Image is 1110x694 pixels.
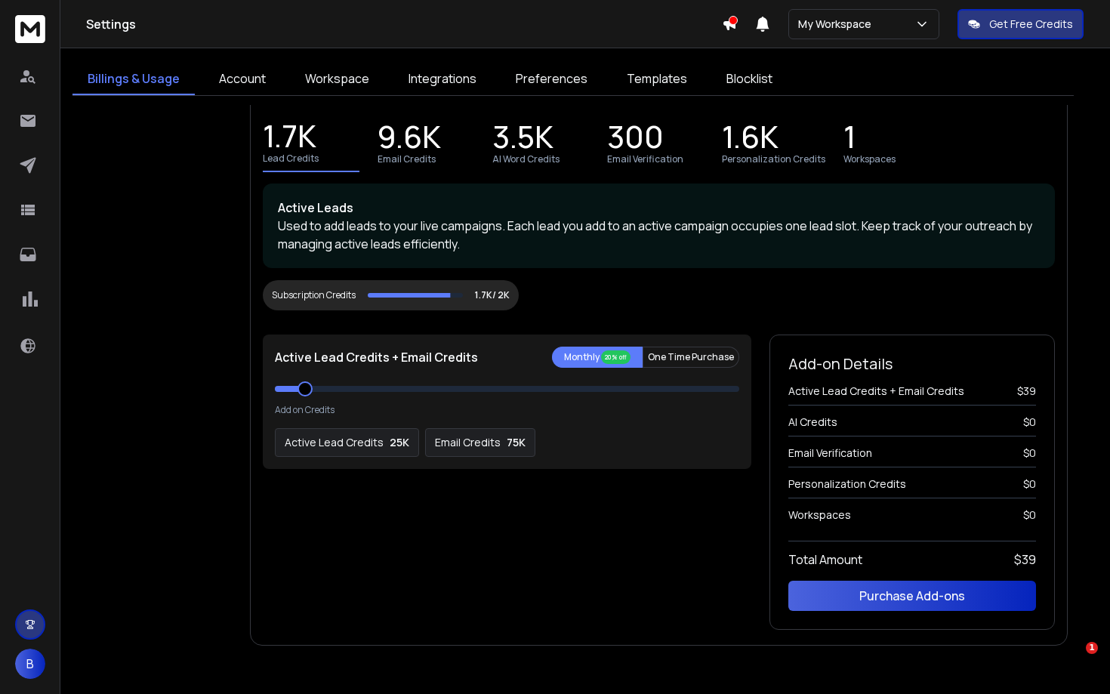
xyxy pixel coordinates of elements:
a: Templates [612,63,702,95]
h1: Settings [86,15,722,33]
p: 75K [507,435,526,450]
p: 300 [607,129,664,150]
p: Active Lead Credits [285,435,384,450]
span: Total Amount [788,551,862,569]
div: Subscription Credits [272,289,356,301]
p: 1.7K [263,128,316,150]
p: Used to add leads to your live campaigns. Each lead you add to an active campaign occupies one le... [278,217,1040,253]
span: $ 0 [1023,446,1036,461]
span: AI Credits [788,415,837,430]
span: Email Verification [788,446,872,461]
span: $ 0 [1023,507,1036,523]
span: $ 0 [1023,477,1036,492]
button: Monthly 20% off [552,347,643,368]
p: Get Free Credits [989,17,1073,32]
p: 1 [843,129,856,150]
p: Email Credits [378,153,436,165]
p: Workspaces [843,153,896,165]
p: 3.5K [492,129,553,150]
div: 20% off [601,350,631,364]
button: One Time Purchase [643,347,739,368]
a: Account [204,63,281,95]
h2: Add-on Details [788,353,1036,375]
a: Workspace [290,63,384,95]
a: Integrations [393,63,492,95]
p: AI Word Credits [492,153,560,165]
p: 25K [390,435,409,450]
p: Lead Credits [263,153,319,165]
p: Active Leads [278,199,1040,217]
button: Get Free Credits [957,9,1084,39]
iframe: Intercom live chat [1055,642,1091,678]
span: Workspaces [788,507,851,523]
button: B [15,649,45,679]
span: 1 [1086,642,1098,654]
a: Blocklist [711,63,788,95]
p: My Workspace [798,17,877,32]
p: 9.6K [378,129,441,150]
a: Billings & Usage [72,63,195,95]
p: Active Lead Credits + Email Credits [275,348,478,366]
span: Personalization Credits [788,477,906,492]
button: Purchase Add-ons [788,581,1036,611]
span: Active Lead Credits + Email Credits [788,384,964,399]
span: $ 0 [1023,415,1036,430]
p: Email Verification [607,153,683,165]
p: 1.7K/ 2K [475,289,510,301]
a: Preferences [501,63,603,95]
p: Add on Credits [275,404,335,416]
p: Email Credits [435,435,501,450]
p: 1.6K [722,129,779,150]
iframe: Intercom notifications message [808,547,1110,653]
span: $ 39 [1017,384,1036,399]
p: Personalization Credits [722,153,825,165]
